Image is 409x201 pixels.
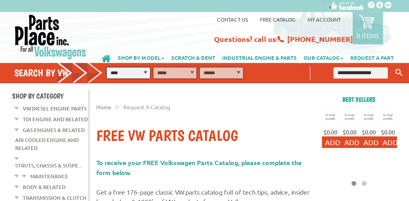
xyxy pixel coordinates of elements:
[23,125,85,135] a: Gas Engines & Related
[115,50,168,64] a: SHOP BY MODEL
[325,138,371,146] span: Add to Cart
[14,14,87,60] img: Parts Place Inc!
[321,96,397,103] h2: Best sellers
[23,114,88,124] a: TDI Engine and Related
[96,158,302,177] span: To receive your FREE Volkswagen Parts Catalog, please complete the form below.
[363,138,409,146] span: Add to Cart
[96,103,111,110] a: Home
[324,128,338,136] span: $0.00
[96,126,313,146] h1: Free VW Parts Catalog
[14,67,108,79] h4: Search by VW
[362,128,376,136] span: $0.00
[219,50,300,64] a: INDUSTRIAL ENGINE & PARTS
[30,171,68,181] a: Maintenance
[23,103,87,114] a: VW Diesel Engine Parts
[23,182,66,192] a: Body & Related
[353,12,383,44] a: 0 items
[15,160,82,171] a: Struts, Chassis & Suspe...
[12,92,88,100] h4: Shop By Category
[168,50,218,64] a: SCRATCH & DENT
[308,16,341,23] a: My Account
[344,138,390,146] span: Add to Cart
[381,128,395,136] span: $0.00
[300,50,347,64] a: OUR CATALOG
[217,16,248,23] a: Contact us
[341,136,393,148] button: Add to Cart
[393,66,405,79] button: Keyword Search
[357,32,379,39] p: 0 items
[15,135,79,153] a: Air Cooled Engine and Related
[343,128,357,136] span: $0.00
[123,103,170,110] span: Request a Catalog
[347,50,397,64] a: REQUEST A PART
[322,136,374,148] button: Add to Cart
[260,16,296,23] a: Free Catalog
